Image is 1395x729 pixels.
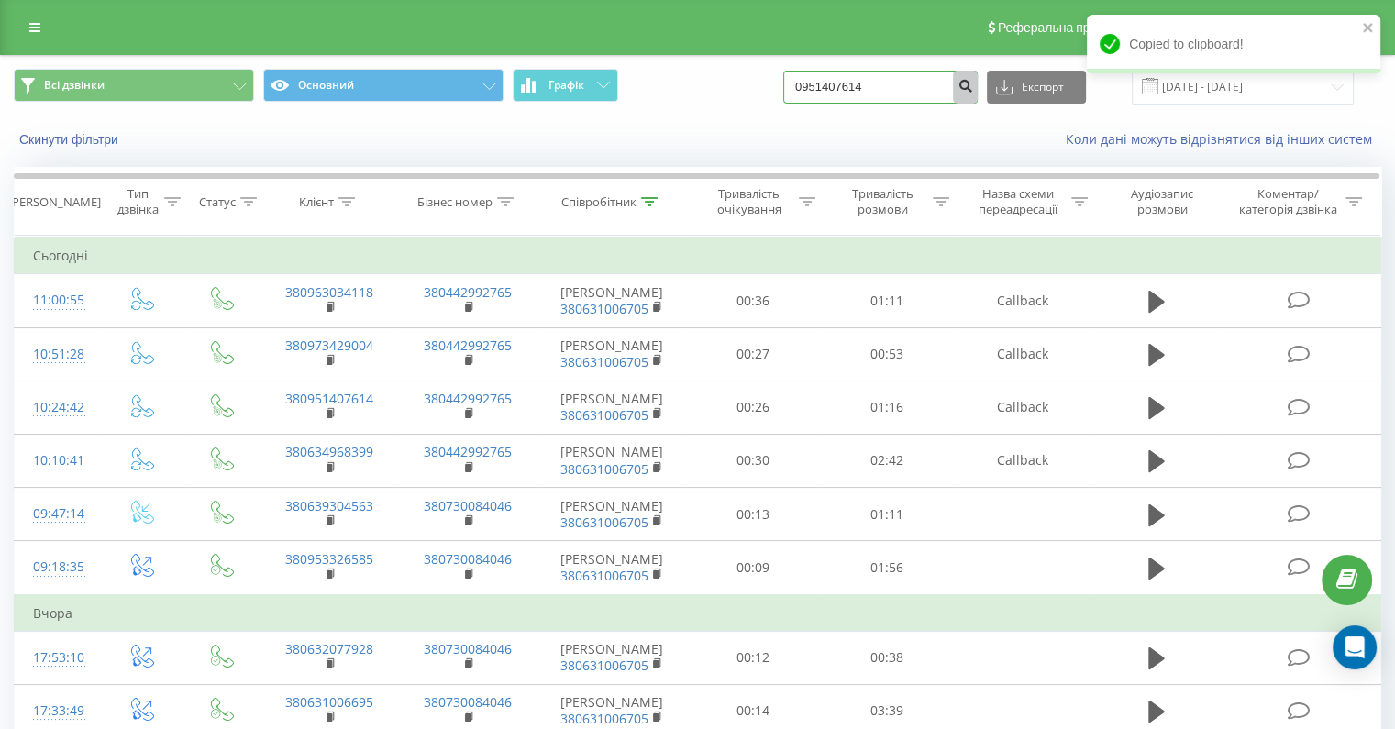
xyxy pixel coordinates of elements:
a: 380442992765 [424,390,512,407]
button: Всі дзвінки [14,69,254,102]
td: 00:38 [820,631,953,684]
a: 380631006705 [560,657,648,674]
div: Клієнт [299,194,334,210]
td: 01:11 [820,274,953,327]
button: close [1362,20,1375,38]
button: Скинути фільтри [14,131,127,148]
a: 380442992765 [424,283,512,301]
div: 17:53:10 [33,640,82,676]
a: 380953326585 [285,550,373,568]
div: 10:51:28 [33,337,82,372]
td: [PERSON_NAME] [537,327,687,381]
div: Коментар/категорія дзвінка [1234,186,1341,217]
td: 01:56 [820,541,953,595]
div: Статус [199,194,236,210]
td: 00:09 [687,541,820,595]
a: 380730084046 [424,497,512,514]
a: Коли дані можуть відрізнятися вiд інших систем [1066,130,1381,148]
span: Реферальна програма [998,20,1133,35]
td: Callback [953,434,1091,487]
td: 00:26 [687,381,820,434]
td: 00:30 [687,434,820,487]
td: 00:36 [687,274,820,327]
a: 380730084046 [424,550,512,568]
td: 01:11 [820,488,953,541]
td: [PERSON_NAME] [537,488,687,541]
td: 00:27 [687,327,820,381]
div: 17:33:49 [33,693,82,729]
div: Copied to clipboard! [1087,15,1380,73]
div: [PERSON_NAME] [8,194,101,210]
span: Всі дзвінки [44,78,105,93]
div: Тривалість розмови [836,186,928,217]
td: Callback [953,381,1091,434]
td: Вчора [15,595,1381,632]
a: 380631006705 [560,406,648,424]
button: Графік [513,69,618,102]
span: Графік [548,79,584,92]
a: 380631006705 [560,567,648,584]
td: [PERSON_NAME] [537,434,687,487]
a: 380632077928 [285,640,373,657]
div: 09:18:35 [33,549,82,585]
a: 380631006705 [560,710,648,727]
div: Тип дзвінка [116,186,159,217]
a: 380442992765 [424,443,512,460]
td: [PERSON_NAME] [537,274,687,327]
input: Пошук за номером [783,71,978,104]
td: Сьогодні [15,237,1381,274]
td: 00:13 [687,488,820,541]
div: 10:24:42 [33,390,82,425]
a: 380631006705 [560,353,648,370]
button: Експорт [987,71,1086,104]
a: 380631006695 [285,693,373,711]
div: Тривалість очікування [703,186,795,217]
div: Назва схеми переадресації [970,186,1067,217]
a: 380639304563 [285,497,373,514]
div: 11:00:55 [33,282,82,318]
div: Аудіозапис розмови [1109,186,1216,217]
a: 380730084046 [424,640,512,657]
td: 00:12 [687,631,820,684]
td: 01:16 [820,381,953,434]
button: Основний [263,69,504,102]
td: 02:42 [820,434,953,487]
div: 09:47:14 [33,496,82,532]
a: 380631006705 [560,300,648,317]
a: 380963034118 [285,283,373,301]
a: 380634968399 [285,443,373,460]
a: 380730084046 [424,693,512,711]
td: 00:53 [820,327,953,381]
td: Callback [953,274,1091,327]
td: [PERSON_NAME] [537,631,687,684]
div: 10:10:41 [33,443,82,479]
a: 380631006705 [560,460,648,478]
div: Співробітник [561,194,637,210]
div: Open Intercom Messenger [1333,625,1377,669]
div: Бізнес номер [417,194,493,210]
td: Callback [953,327,1091,381]
a: 380973429004 [285,337,373,354]
td: [PERSON_NAME] [537,381,687,434]
a: 380631006705 [560,514,648,531]
td: [PERSON_NAME] [537,541,687,595]
a: 380442992765 [424,337,512,354]
a: 380951407614 [285,390,373,407]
